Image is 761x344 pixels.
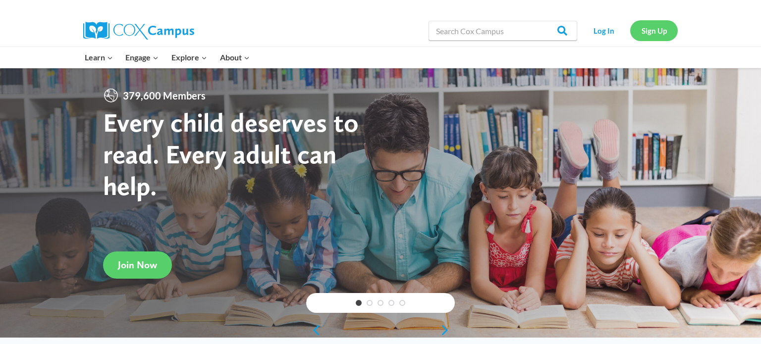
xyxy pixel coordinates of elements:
[306,320,455,340] div: content slider buttons
[306,324,321,336] a: previous
[165,47,214,68] button: Child menu of Explore
[83,22,194,40] img: Cox Campus
[582,20,625,41] a: Log In
[429,21,577,41] input: Search Cox Campus
[78,47,119,68] button: Child menu of Learn
[103,106,359,201] strong: Every child deserves to read. Every adult can help.
[440,324,455,336] a: next
[103,251,172,279] a: Join Now
[388,300,394,306] a: 4
[119,88,210,103] span: 379,600 Members
[214,47,256,68] button: Child menu of About
[78,47,256,68] nav: Primary Navigation
[399,300,405,306] a: 5
[367,300,373,306] a: 2
[630,20,678,41] a: Sign Up
[119,47,165,68] button: Child menu of Engage
[378,300,383,306] a: 3
[118,259,157,271] span: Join Now
[356,300,362,306] a: 1
[582,20,678,41] nav: Secondary Navigation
